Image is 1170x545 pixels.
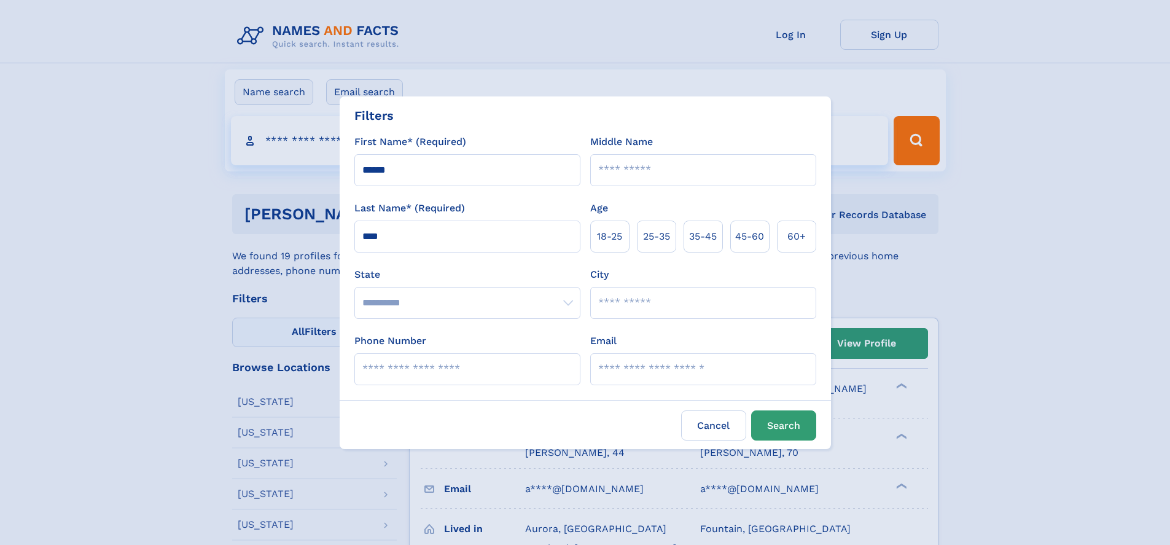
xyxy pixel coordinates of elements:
label: Phone Number [354,334,426,348]
span: 35‑45 [689,229,717,244]
span: 25‑35 [643,229,670,244]
label: Age [590,201,608,216]
label: Cancel [681,410,746,441]
span: 60+ [787,229,806,244]
label: Middle Name [590,135,653,149]
span: 45‑60 [735,229,764,244]
label: Last Name* (Required) [354,201,465,216]
label: State [354,267,580,282]
label: Email [590,334,617,348]
label: City [590,267,609,282]
span: 18‑25 [597,229,622,244]
div: Filters [354,106,394,125]
button: Search [751,410,816,441]
label: First Name* (Required) [354,135,466,149]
